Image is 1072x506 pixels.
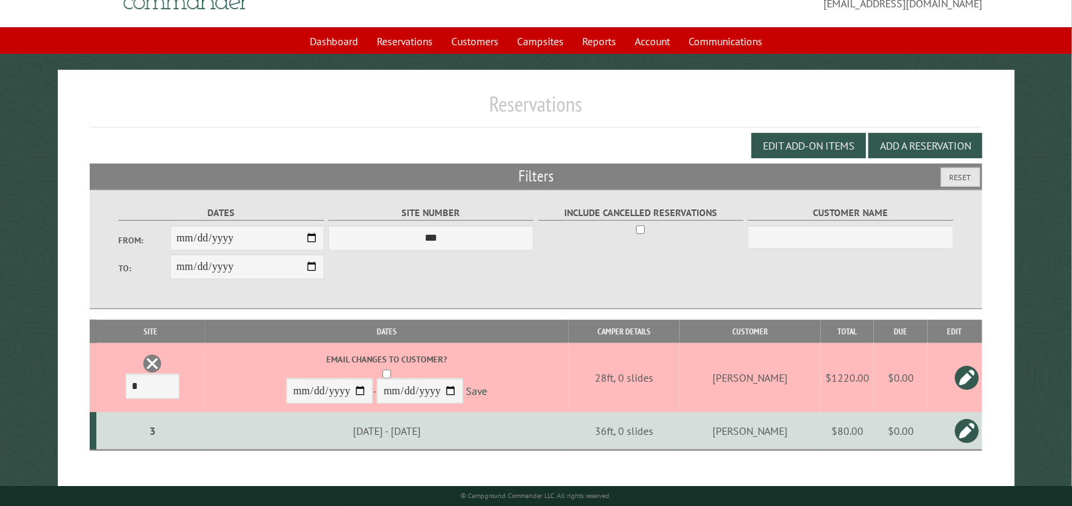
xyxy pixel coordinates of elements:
[821,320,874,343] th: Total
[869,133,982,158] button: Add a Reservation
[102,424,203,438] div: 3
[569,320,680,343] th: Camper Details
[874,320,928,343] th: Due
[90,91,982,128] h1: Reservations
[509,29,572,54] a: Campsites
[328,205,534,221] label: Site Number
[466,385,487,398] a: Save
[874,343,928,412] td: $0.00
[681,29,770,54] a: Communications
[752,133,866,158] button: Edit Add-on Items
[207,353,567,407] div: -
[748,205,953,221] label: Customer Name
[302,29,366,54] a: Dashboard
[574,29,624,54] a: Reports
[118,234,169,247] label: From:
[96,320,205,343] th: Site
[461,491,611,500] small: © Campground Commander LLC. All rights reserved.
[680,320,821,343] th: Customer
[90,164,982,189] h2: Filters
[569,343,680,412] td: 28ft, 0 slides
[680,412,821,450] td: [PERSON_NAME]
[569,412,680,450] td: 36ft, 0 slides
[369,29,441,54] a: Reservations
[443,29,506,54] a: Customers
[928,320,982,343] th: Edit
[118,262,169,275] label: To:
[118,205,324,221] label: Dates
[207,424,567,438] div: [DATE] - [DATE]
[207,353,567,366] label: Email changes to customer?
[821,412,874,450] td: $80.00
[680,343,821,412] td: [PERSON_NAME]
[874,412,928,450] td: $0.00
[205,320,569,343] th: Dates
[538,205,744,221] label: Include Cancelled Reservations
[821,343,874,412] td: $1220.00
[941,168,980,187] button: Reset
[627,29,678,54] a: Account
[142,354,162,374] a: Delete this reservation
